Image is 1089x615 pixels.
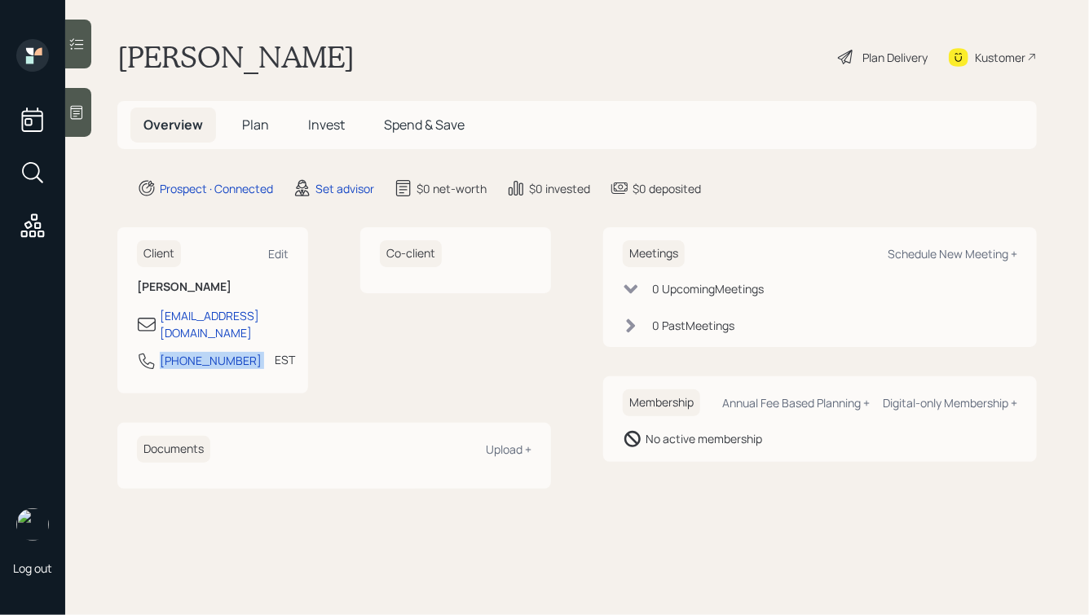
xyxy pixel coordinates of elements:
div: Log out [13,560,52,576]
div: $0 invested [529,180,590,197]
div: EST [275,351,295,368]
div: [EMAIL_ADDRESS][DOMAIN_NAME] [160,307,289,341]
h6: Documents [137,436,210,463]
h1: [PERSON_NAME] [117,39,355,75]
div: Edit [268,246,289,261]
div: [PHONE_NUMBER] [160,352,262,369]
img: hunter_neumayer.jpg [16,508,49,541]
div: 0 Upcoming Meeting s [652,280,764,297]
span: Overview [143,116,203,134]
h6: Membership [623,389,700,416]
div: Schedule New Meeting + [888,246,1017,261]
div: Digital-only Membership + [883,395,1017,411]
span: Spend & Save [384,116,465,134]
div: Upload + [486,441,531,457]
h6: Meetings [623,240,685,267]
h6: [PERSON_NAME] [137,280,289,294]
div: $0 deposited [633,180,701,197]
h6: Client [137,240,181,267]
div: Annual Fee Based Planning + [722,395,870,411]
div: Plan Delivery [862,49,928,66]
div: Prospect · Connected [160,180,273,197]
span: Invest [308,116,345,134]
div: 0 Past Meeting s [652,317,734,334]
span: Plan [242,116,269,134]
div: $0 net-worth [417,180,487,197]
div: No active membership [646,430,762,447]
div: Set advisor [315,180,374,197]
div: Kustomer [975,49,1025,66]
h6: Co-client [380,240,442,267]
